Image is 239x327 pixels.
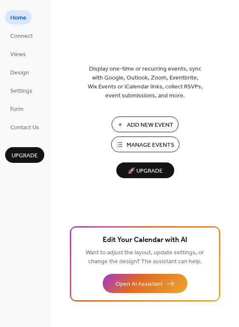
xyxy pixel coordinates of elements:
[5,83,37,97] a: Settings
[5,28,38,43] a: Connect
[103,274,187,293] button: Open AI Assistant
[111,136,179,152] button: Manage Events
[5,10,32,24] a: Home
[5,120,44,134] a: Contact Us
[10,14,26,23] span: Home
[112,117,179,132] button: Add New Event
[5,147,44,163] button: Upgrade
[10,87,32,96] span: Settings
[121,165,169,177] span: 🚀 Upgrade
[88,65,203,100] span: Display one-time or recurring events, sync with Google, Outlook, Zoom, Eventbrite, Wix Events or ...
[12,151,38,160] span: Upgrade
[10,32,33,41] span: Connect
[5,102,29,116] a: Form
[127,141,174,150] span: Manage Events
[10,50,26,59] span: Views
[116,162,174,178] button: 🚀 Upgrade
[127,121,173,130] span: Add New Event
[10,105,23,114] span: Form
[103,234,187,246] span: Edit Your Calendar with AI
[5,47,31,61] a: Views
[10,123,39,132] span: Contact Us
[86,247,204,267] span: Want to adjust the layout, update settings, or change the design? The assistant can help.
[115,280,163,289] span: Open AI Assistant
[10,68,29,77] span: Design
[5,65,34,79] a: Design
